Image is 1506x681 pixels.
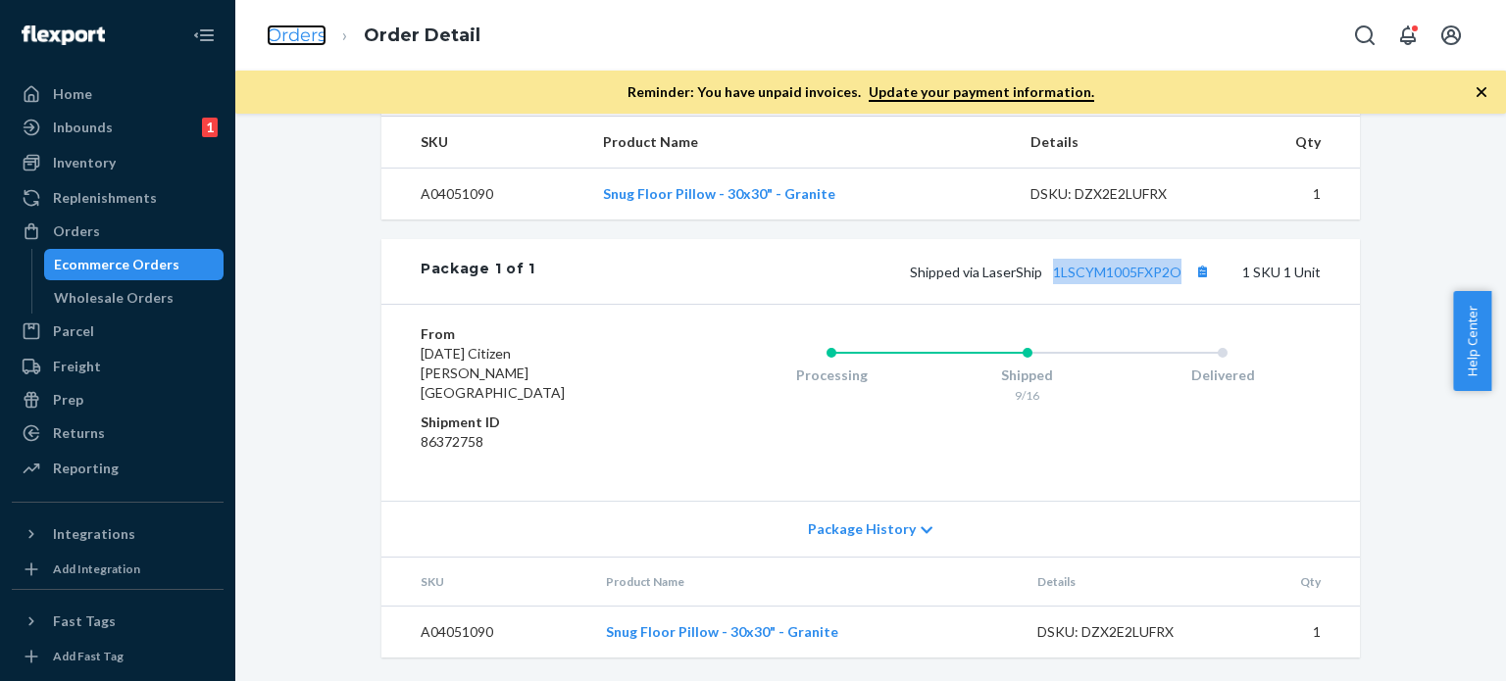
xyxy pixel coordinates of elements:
a: Orders [267,24,326,46]
a: Orders [12,216,224,247]
div: Parcel [53,321,94,341]
div: Prep [53,390,83,410]
th: Qty [1230,117,1360,169]
div: DSKU: DZX2E2LUFRX [1030,184,1215,204]
div: Freight [53,357,101,376]
div: DSKU: DZX2E2LUFRX [1037,622,1222,642]
a: Prep [12,384,224,415]
button: Open notifications [1388,16,1428,55]
a: Snug Floor Pillow - 30x30" - Granite [606,623,838,640]
a: Wholesale Orders [44,282,225,314]
a: Replenishments [12,182,224,214]
a: 1LSCYM1005FXP2O [1053,264,1181,280]
a: Add Fast Tag [12,645,224,668]
dd: 86372758 [421,432,655,452]
a: Returns [12,417,224,449]
a: Reporting [12,453,224,484]
div: Inbounds [53,118,113,137]
a: Order Detail [364,24,480,46]
th: Product Name [590,558,1022,607]
th: Product Name [587,117,1014,169]
div: Add Fast Tag [53,648,124,664]
div: Reporting [53,459,119,478]
div: Integrations [53,524,135,544]
span: [DATE] Citizen [PERSON_NAME][GEOGRAPHIC_DATA] [421,345,565,401]
span: Package History [808,519,916,539]
td: 1 [1236,607,1360,658]
div: Inventory [53,153,116,172]
div: Returns [53,423,105,443]
th: Qty [1236,558,1360,607]
th: Details [1022,558,1237,607]
button: Help Center [1453,291,1491,391]
div: Orders [53,221,100,241]
div: Delivered [1125,365,1321,385]
td: 1 [1230,169,1360,220]
button: Open Search Box [1345,16,1384,55]
th: Details [1015,117,1230,169]
th: SKU [381,558,590,607]
div: Processing [733,365,929,385]
a: Home [12,78,224,110]
button: Close Navigation [184,16,224,55]
span: Shipped via LaserShip [910,264,1215,280]
button: Open account menu [1431,16,1471,55]
div: Replenishments [53,188,157,208]
button: Fast Tags [12,606,224,637]
div: 1 [202,118,218,137]
button: Copy tracking number [1189,259,1215,284]
ol: breadcrumbs [251,7,496,65]
a: Freight [12,351,224,382]
td: A04051090 [381,169,587,220]
a: Ecommerce Orders [44,249,225,280]
a: Snug Floor Pillow - 30x30" - Granite [603,185,835,202]
a: Inventory [12,147,224,178]
th: SKU [381,117,587,169]
a: Update your payment information. [869,83,1094,102]
button: Integrations [12,518,224,550]
div: Shipped [929,365,1126,385]
div: 9/16 [929,387,1126,404]
div: 1 SKU 1 Unit [535,259,1321,284]
div: Add Integration [53,560,140,577]
div: Package 1 of 1 [421,259,535,284]
img: Flexport logo [22,25,105,45]
div: Wholesale Orders [54,288,174,308]
a: Parcel [12,316,224,347]
a: Add Integration [12,558,224,581]
div: Fast Tags [53,611,116,631]
div: Ecommerce Orders [54,255,179,274]
dt: From [421,324,655,344]
td: A04051090 [381,607,590,658]
dt: Shipment ID [421,413,655,432]
p: Reminder: You have unpaid invoices. [627,82,1094,102]
div: Home [53,84,92,104]
a: Inbounds1 [12,112,224,143]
